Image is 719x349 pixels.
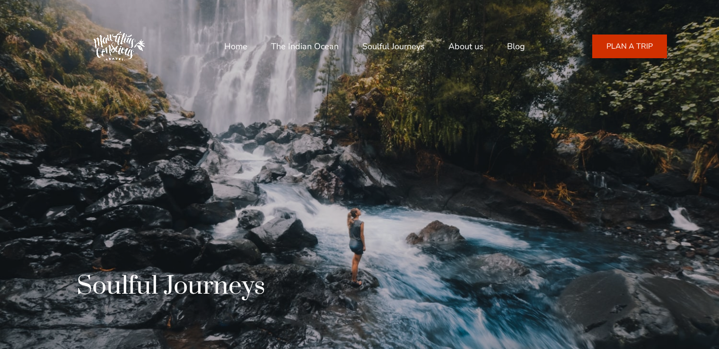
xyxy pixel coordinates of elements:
[507,35,525,58] a: Blog
[362,35,425,58] a: Soulful Journeys
[448,35,483,58] a: About us
[592,35,667,58] a: PLAN A TRIP
[77,271,265,302] h1: Soulful Journeys
[271,35,339,58] a: The Indian Ocean
[224,35,247,58] a: Home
